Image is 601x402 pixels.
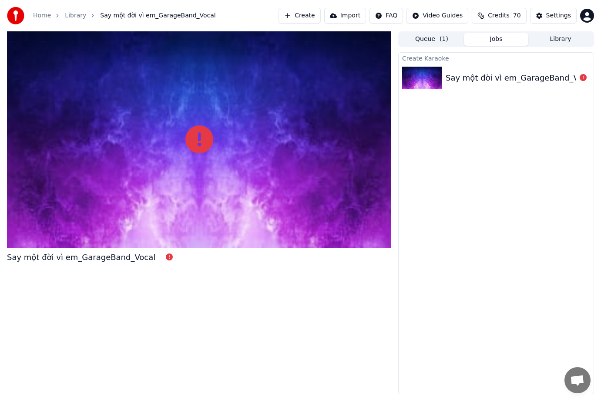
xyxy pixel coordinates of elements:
span: ( 1 ) [440,35,448,44]
nav: breadcrumb [33,11,216,20]
div: Say một đời vì em_GarageBand_Vocal [446,72,594,84]
span: Say một đời vì em_GarageBand_Vocal [100,11,215,20]
button: Video Guides [406,8,468,24]
img: youka [7,7,24,24]
button: Settings [530,8,577,24]
button: Jobs [464,33,528,46]
button: Queue [400,33,464,46]
a: Library [65,11,86,20]
div: Create Karaoke [399,53,594,63]
div: Settings [546,11,571,20]
button: Library [528,33,593,46]
a: Home [33,11,51,20]
button: Create [279,8,321,24]
button: Credits70 [472,8,526,24]
div: Say một đời vì em_GarageBand_Vocal [7,251,155,263]
button: FAQ [369,8,403,24]
span: Credits [488,11,509,20]
span: 70 [513,11,521,20]
div: Open chat [564,367,591,393]
button: Import [324,8,366,24]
